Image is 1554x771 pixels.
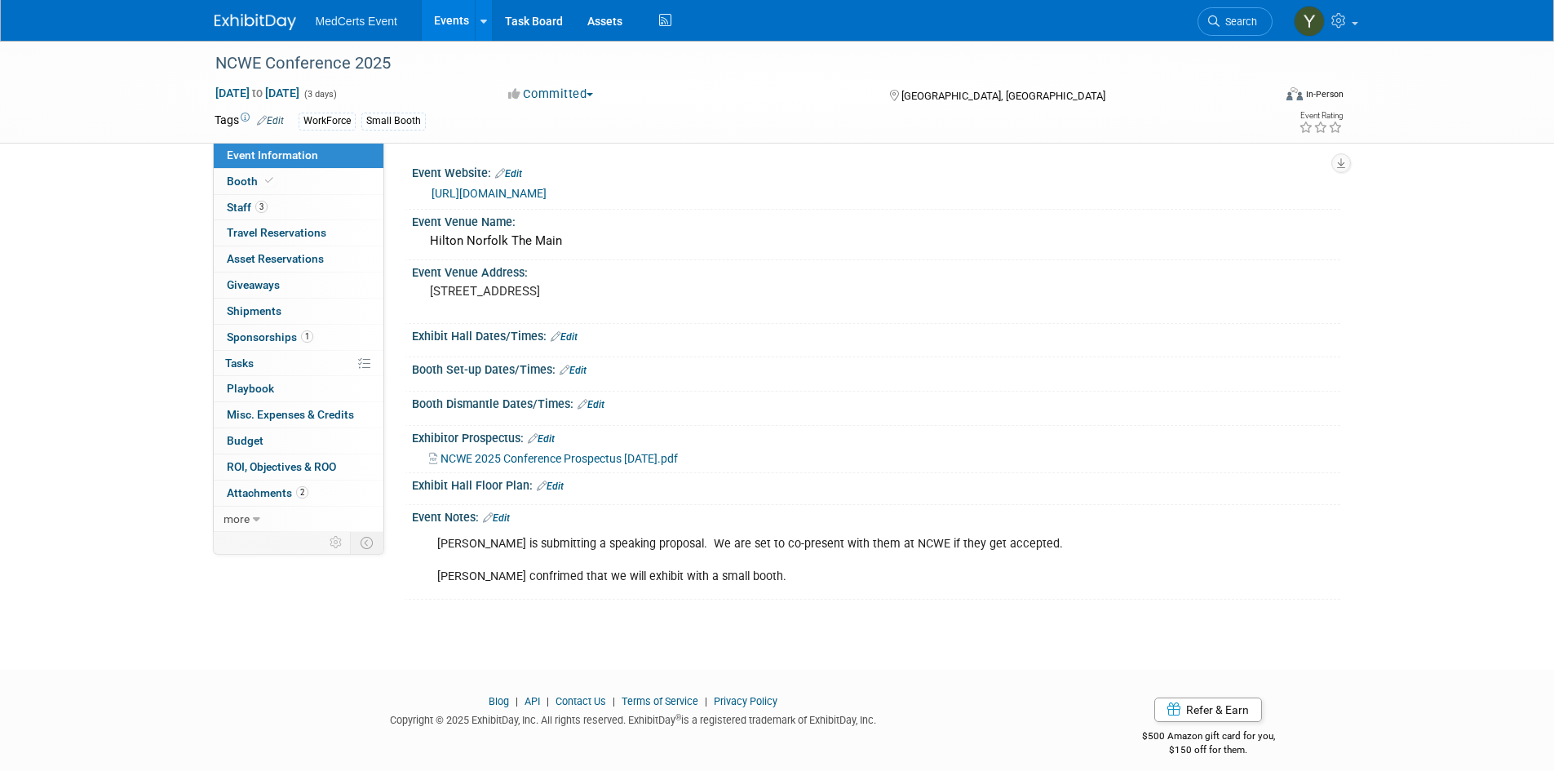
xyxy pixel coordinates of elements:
span: Tasks [225,357,254,370]
div: Event Website: [412,161,1340,182]
span: Sponsorships [227,330,313,343]
span: Budget [227,434,263,447]
a: Edit [578,399,604,410]
sup: ® [675,713,681,722]
span: | [609,695,619,707]
a: NCWE 2025 Conference Prospectus [DATE].pdf [429,452,678,465]
div: Event Format [1176,85,1344,109]
span: Search [1220,16,1257,28]
a: Privacy Policy [714,695,777,707]
a: API [525,695,540,707]
a: Edit [483,512,510,524]
div: Booth Dismantle Dates/Times: [412,392,1340,413]
td: Tags [215,112,284,131]
span: [DATE] [DATE] [215,86,300,100]
td: Toggle Event Tabs [350,532,383,553]
a: more [214,507,383,532]
span: Giveaways [227,278,280,291]
div: Event Venue Name: [412,210,1340,230]
div: WorkForce [299,113,356,130]
div: $500 Amazon gift card for you, [1077,719,1340,756]
div: Exhibit Hall Floor Plan: [412,473,1340,494]
a: Staff3 [214,195,383,220]
a: Edit [551,331,578,343]
div: Event Notes: [412,505,1340,526]
span: (3 days) [303,89,337,100]
div: In-Person [1305,88,1344,100]
div: Hilton Norfolk The Main [424,228,1328,254]
div: Exhibit Hall Dates/Times: [412,324,1340,345]
div: Event Rating [1299,112,1343,120]
i: Booth reservation complete [265,176,273,185]
span: to [250,86,265,100]
a: Attachments2 [214,481,383,506]
td: Personalize Event Tab Strip [322,532,351,553]
span: Travel Reservations [227,226,326,239]
div: Exhibitor Prospectus: [412,426,1340,447]
span: 3 [255,201,268,213]
a: Edit [495,168,522,179]
div: Event Venue Address: [412,260,1340,281]
span: Staff [227,201,268,214]
a: ROI, Objectives & ROO [214,454,383,480]
a: Edit [560,365,587,376]
a: Tasks [214,351,383,376]
a: Sponsorships1 [214,325,383,350]
a: Giveaways [214,273,383,298]
span: | [511,695,522,707]
span: MedCerts Event [316,15,397,28]
a: Playbook [214,376,383,401]
a: Edit [528,433,555,445]
div: NCWE Conference 2025 [210,49,1248,78]
span: | [542,695,553,707]
a: [URL][DOMAIN_NAME] [432,187,547,200]
span: [GEOGRAPHIC_DATA], [GEOGRAPHIC_DATA] [901,90,1105,102]
span: NCWE 2025 Conference Prospectus [DATE].pdf [441,452,678,465]
div: Small Booth [361,113,426,130]
a: Asset Reservations [214,246,383,272]
span: Asset Reservations [227,252,324,265]
div: $150 off for them. [1077,743,1340,757]
a: Budget [214,428,383,454]
span: Shipments [227,304,281,317]
a: Blog [489,695,509,707]
a: Travel Reservations [214,220,383,246]
a: Misc. Expenses & Credits [214,402,383,428]
a: Booth [214,169,383,194]
span: Playbook [227,382,274,395]
span: Event Information [227,148,318,162]
a: Edit [537,481,564,492]
a: Terms of Service [622,695,698,707]
span: Misc. Expenses & Credits [227,408,354,421]
a: Contact Us [556,695,606,707]
img: ExhibitDay [215,14,296,30]
span: Attachments [227,486,308,499]
button: Committed [503,86,600,103]
pre: [STREET_ADDRESS] [430,284,781,299]
div: Booth Set-up Dates/Times: [412,357,1340,379]
a: Shipments [214,299,383,324]
span: Booth [227,175,277,188]
div: [PERSON_NAME] is submitting a speaking proposal. We are set to co-present with them at NCWE if th... [426,528,1161,593]
span: | [701,695,711,707]
img: Yenexis Quintana [1294,6,1325,37]
a: Event Information [214,143,383,168]
a: Edit [257,115,284,126]
span: ROI, Objectives & ROO [227,460,336,473]
span: more [224,512,250,525]
span: 2 [296,486,308,498]
a: Search [1198,7,1273,36]
a: Refer & Earn [1154,698,1262,722]
div: Copyright © 2025 ExhibitDay, Inc. All rights reserved. ExhibitDay is a registered trademark of Ex... [215,709,1053,728]
img: Format-Inperson.png [1286,87,1303,100]
span: 1 [301,330,313,343]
